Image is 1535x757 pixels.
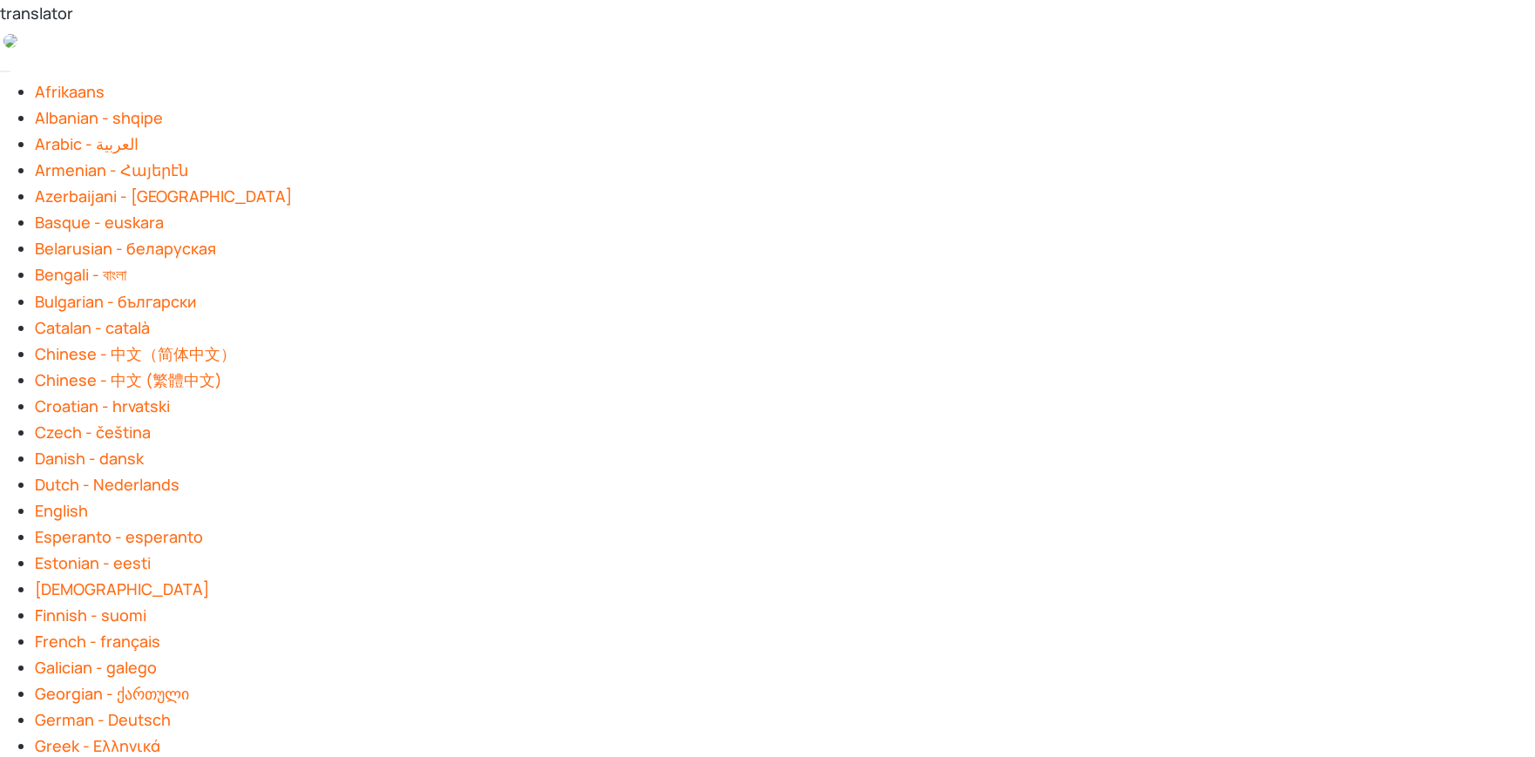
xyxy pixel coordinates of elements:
[35,448,144,469] a: Danish - dansk
[35,552,151,573] a: Estonian - eesti
[35,369,222,390] a: Chinese - 中文 (繁體中文)
[35,264,126,285] a: Bengali - বাংলা
[35,657,157,678] a: Galician - galego
[35,291,196,312] a: Bulgarian - български
[35,186,292,206] a: Azerbaijani - [GEOGRAPHIC_DATA]
[3,34,17,48] img: right-arrow.png
[35,735,160,756] a: Greek - Ελληνικά
[35,526,203,547] a: Esperanto - esperanto
[35,631,160,652] a: French - français
[35,212,164,233] a: Basque - euskara
[35,422,151,443] a: Czech - čeština
[35,81,105,102] a: Afrikaans
[35,238,216,259] a: Belarusian - беларуская
[35,159,188,180] a: Armenian - Հայերէն
[35,605,146,625] a: Finnish - suomi
[35,500,88,521] a: English
[35,107,163,128] a: Albanian - shqipe
[35,709,171,730] a: German - Deutsch
[35,343,236,364] a: Chinese - 中文（简体中文）
[35,395,170,416] a: Croatian - hrvatski
[35,578,209,599] a: [DEMOGRAPHIC_DATA]
[35,133,139,154] a: Arabic - ‎‫العربية‬‎
[35,474,179,495] a: Dutch - Nederlands
[35,683,189,704] a: Georgian - ქართული
[35,317,150,338] a: Catalan - català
